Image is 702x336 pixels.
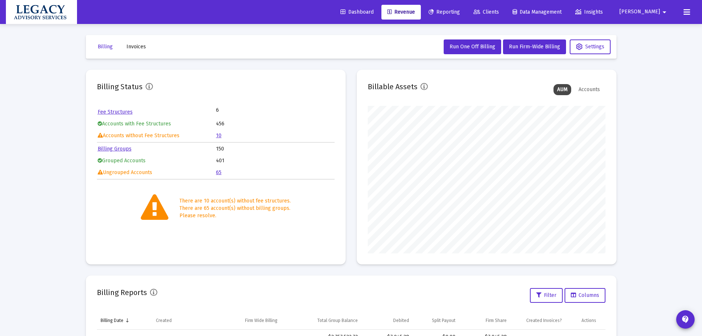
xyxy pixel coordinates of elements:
[619,9,660,15] span: [PERSON_NAME]
[179,212,291,219] div: Please resolve.
[423,5,466,20] a: Reporting
[576,44,604,50] span: Settings
[429,9,460,15] span: Reporting
[11,5,71,20] img: Dashboard
[681,315,690,324] mat-icon: contact_support
[216,118,334,129] td: 456
[578,312,605,329] td: Column Actions
[509,44,560,50] span: Run Firm-Wide Billing
[444,39,501,54] button: Run One Off Billing
[179,197,291,205] div: There are 10 account(s) without fee structures.
[98,130,216,141] td: Accounts without Fee Structures
[317,318,358,323] div: Total Group Balance
[216,169,221,176] a: 65
[468,5,505,20] a: Clients
[98,146,132,152] a: Billing Groups
[294,312,362,329] td: Column Total Group Balance
[570,39,611,54] button: Settings
[97,287,147,298] h2: Billing Reports
[216,155,334,166] td: 401
[510,312,578,329] td: Column Created Invoices?
[121,39,152,54] button: Invoices
[335,5,380,20] a: Dashboard
[413,312,459,329] td: Column Split Payout
[432,318,455,323] div: Split Payout
[98,44,113,50] span: Billing
[97,312,152,329] td: Column Billing Date
[571,292,599,298] span: Columns
[565,288,605,303] button: Columns
[216,107,275,114] td: 6
[486,318,507,323] div: Firm Share
[98,118,216,129] td: Accounts with Fee Structures
[245,318,277,323] div: Firm Wide Billing
[340,9,374,15] span: Dashboard
[126,44,146,50] span: Invoices
[536,292,556,298] span: Filter
[575,84,604,95] div: Accounts
[152,312,228,329] td: Column Created
[98,155,216,166] td: Grouped Accounts
[450,44,495,50] span: Run One Off Billing
[507,5,567,20] a: Data Management
[474,9,499,15] span: Clients
[503,39,566,54] button: Run Firm-Wide Billing
[98,109,133,115] a: Fee Structures
[368,81,418,93] h2: Billable Assets
[660,5,669,20] mat-icon: arrow_drop_down
[526,318,562,323] div: Created Invoices?
[513,9,562,15] span: Data Management
[569,5,609,20] a: Insights
[362,312,413,329] td: Column Debited
[92,39,119,54] button: Billing
[97,81,143,93] h2: Billing Status
[381,5,421,20] a: Revenue
[575,9,603,15] span: Insights
[387,9,415,15] span: Revenue
[98,167,216,178] td: Ungrouped Accounts
[179,205,291,212] div: There are 65 account(s) without billing groups.
[216,143,334,155] td: 150
[101,318,123,323] div: Billing Date
[228,312,294,329] td: Column Firm Wide Billing
[553,84,571,95] div: AUM
[393,318,409,323] div: Debited
[611,4,678,19] button: [PERSON_NAME]
[459,312,510,329] td: Column Firm Share
[530,288,563,303] button: Filter
[216,132,221,139] a: 10
[156,318,172,323] div: Created
[581,318,596,323] div: Actions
